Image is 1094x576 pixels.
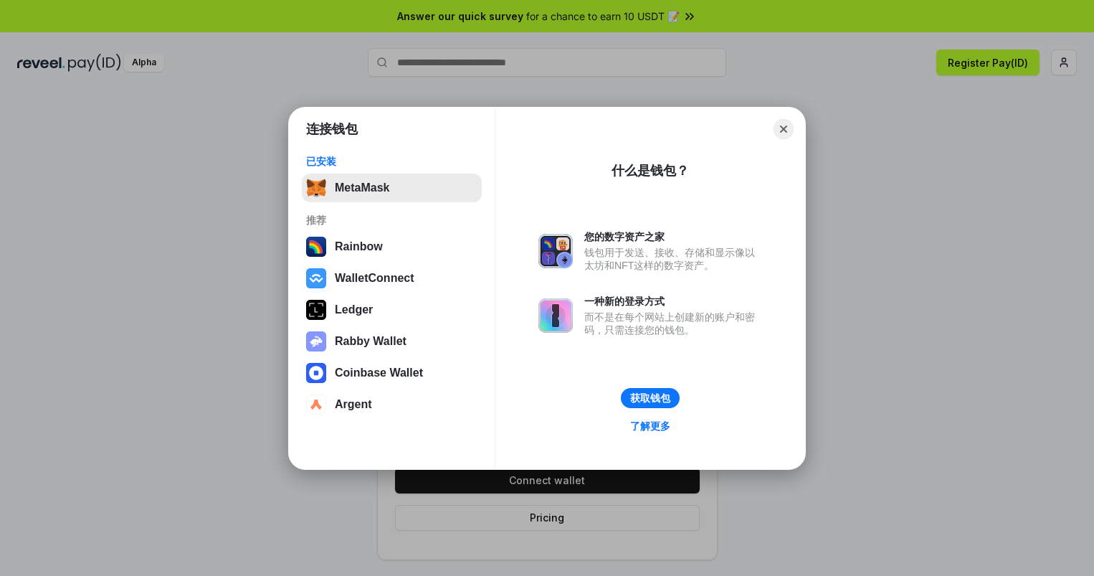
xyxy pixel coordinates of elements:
button: WalletConnect [302,264,482,293]
div: Rainbow [335,240,383,253]
img: svg+xml,%3Csvg%20xmlns%3D%22http%3A%2F%2Fwww.w3.org%2F2000%2Fsvg%22%20fill%3D%22none%22%20viewBox... [538,298,573,333]
img: svg+xml,%3Csvg%20width%3D%22120%22%20height%3D%22120%22%20viewBox%3D%220%200%20120%20120%22%20fil... [306,237,326,257]
div: 获取钱包 [630,392,670,405]
button: 获取钱包 [621,388,680,408]
div: Rabby Wallet [335,335,406,348]
div: 而不是在每个网站上创建新的账户和密码，只需连接您的钱包。 [584,311,762,336]
button: Argent [302,390,482,419]
div: Ledger [335,303,373,316]
button: Ledger [302,296,482,324]
div: 已安装 [306,155,477,168]
div: 一种新的登录方式 [584,295,762,308]
button: MetaMask [302,174,482,202]
div: 您的数字资产之家 [584,230,762,243]
button: Close [774,119,794,139]
div: 了解更多 [630,420,670,433]
button: Rabby Wallet [302,327,482,356]
button: Coinbase Wallet [302,359,482,387]
div: Argent [335,398,372,411]
img: svg+xml,%3Csvg%20xmlns%3D%22http%3A%2F%2Fwww.w3.org%2F2000%2Fsvg%22%20fill%3D%22none%22%20viewBox... [306,331,326,351]
div: 什么是钱包？ [612,162,689,179]
img: svg+xml,%3Csvg%20xmlns%3D%22http%3A%2F%2Fwww.w3.org%2F2000%2Fsvg%22%20width%3D%2228%22%20height%3... [306,300,326,320]
div: MetaMask [335,181,389,194]
div: 推荐 [306,214,477,227]
a: 了解更多 [622,417,679,435]
button: Rainbow [302,232,482,261]
h1: 连接钱包 [306,121,358,138]
img: svg+xml,%3Csvg%20width%3D%2228%22%20height%3D%2228%22%20viewBox%3D%220%200%2028%2028%22%20fill%3D... [306,395,326,415]
img: svg+xml,%3Csvg%20xmlns%3D%22http%3A%2F%2Fwww.w3.org%2F2000%2Fsvg%22%20fill%3D%22none%22%20viewBox... [538,234,573,268]
img: svg+xml,%3Csvg%20width%3D%2228%22%20height%3D%2228%22%20viewBox%3D%220%200%2028%2028%22%20fill%3D... [306,363,326,383]
img: svg+xml,%3Csvg%20width%3D%2228%22%20height%3D%2228%22%20viewBox%3D%220%200%2028%2028%22%20fill%3D... [306,268,326,288]
img: svg+xml,%3Csvg%20fill%3D%22none%22%20height%3D%2233%22%20viewBox%3D%220%200%2035%2033%22%20width%... [306,178,326,198]
div: Coinbase Wallet [335,367,423,379]
div: WalletConnect [335,272,414,285]
div: 钱包用于发送、接收、存储和显示像以太坊和NFT这样的数字资产。 [584,246,762,272]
